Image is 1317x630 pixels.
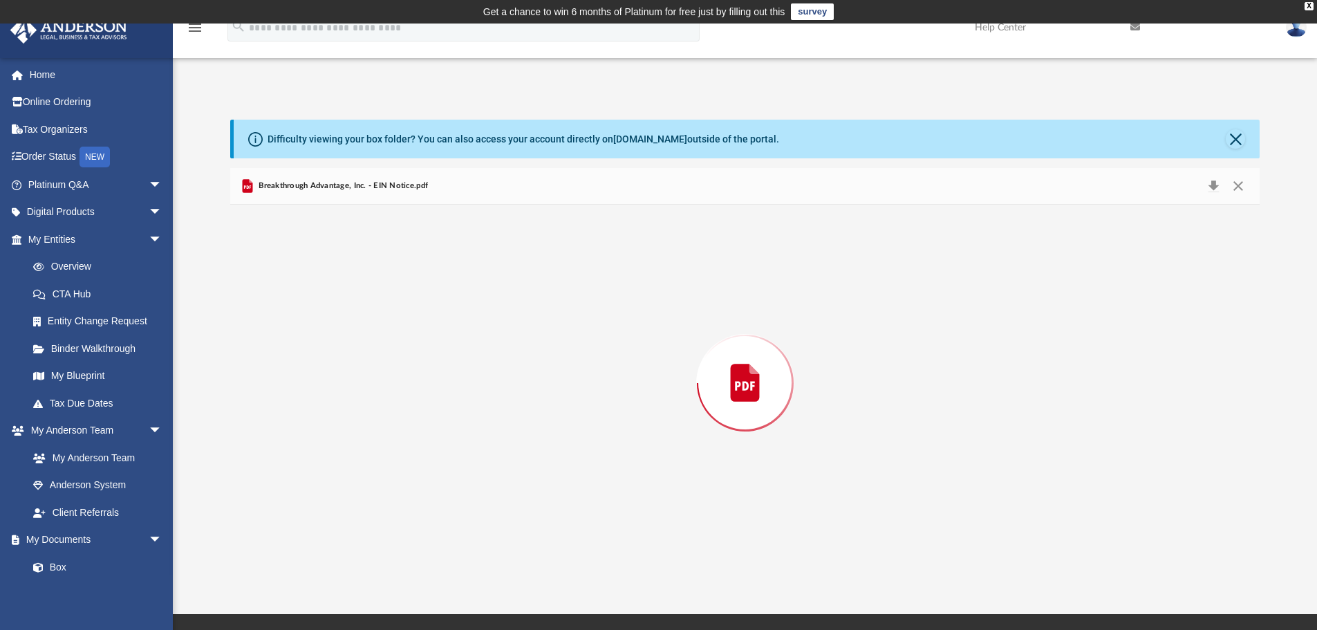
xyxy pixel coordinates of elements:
[80,147,110,167] div: NEW
[19,253,183,281] a: Overview
[268,132,779,147] div: Difficulty viewing your box folder? You can also access your account directly on outside of the p...
[1305,2,1314,10] div: close
[10,89,183,116] a: Online Ordering
[149,417,176,445] span: arrow_drop_down
[483,3,785,20] div: Get a chance to win 6 months of Platinum for free just by filling out this
[19,553,169,581] a: Box
[187,19,203,36] i: menu
[10,143,183,172] a: Order StatusNEW
[10,198,183,226] a: Digital Productsarrow_drop_down
[10,225,183,253] a: My Entitiesarrow_drop_down
[19,472,176,499] a: Anderson System
[19,444,169,472] a: My Anderson Team
[10,171,183,198] a: Platinum Q&Aarrow_drop_down
[1286,17,1307,37] img: User Pic
[613,133,687,145] a: [DOMAIN_NAME]
[10,417,176,445] a: My Anderson Teamarrow_drop_down
[10,115,183,143] a: Tax Organizers
[19,280,183,308] a: CTA Hub
[1226,129,1245,149] button: Close
[231,19,246,34] i: search
[19,335,183,362] a: Binder Walkthrough
[149,198,176,227] span: arrow_drop_down
[6,17,131,44] img: Anderson Advisors Platinum Portal
[1201,176,1226,196] button: Download
[19,499,176,526] a: Client Referrals
[1226,176,1251,196] button: Close
[19,389,183,417] a: Tax Due Dates
[149,526,176,555] span: arrow_drop_down
[791,3,834,20] a: survey
[19,362,176,390] a: My Blueprint
[230,168,1260,562] div: Preview
[19,581,176,609] a: Meeting Minutes
[10,61,183,89] a: Home
[256,180,428,192] span: Breakthrough Advantage, Inc. - EIN Notice.pdf
[149,225,176,254] span: arrow_drop_down
[19,308,183,335] a: Entity Change Request
[149,171,176,199] span: arrow_drop_down
[187,26,203,36] a: menu
[10,526,176,554] a: My Documentsarrow_drop_down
